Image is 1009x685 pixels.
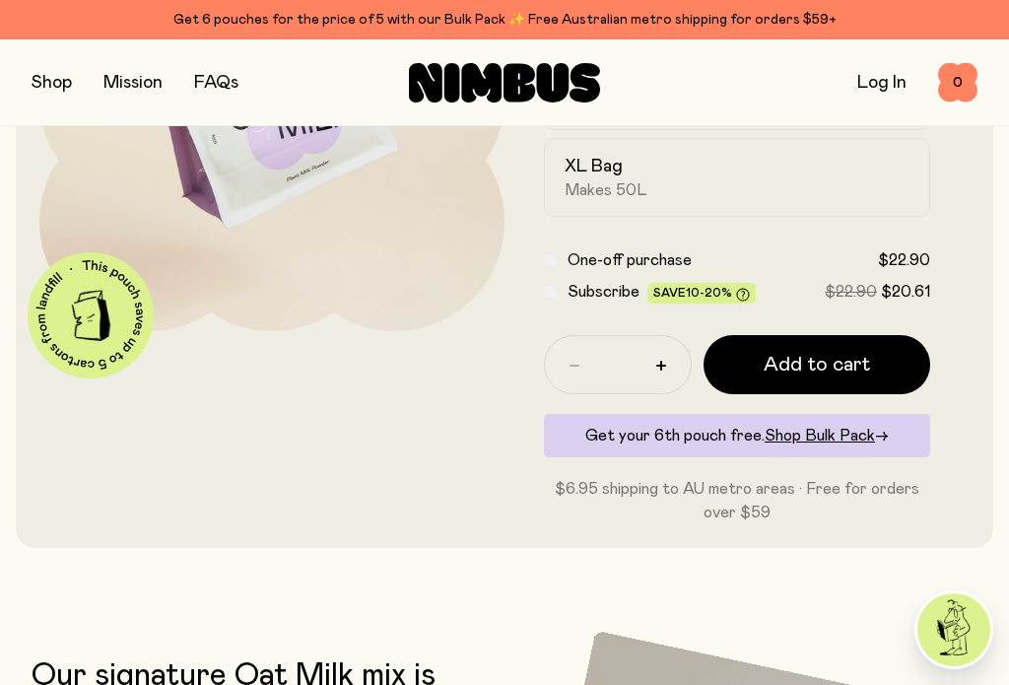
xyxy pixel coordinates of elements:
[194,74,238,92] a: FAQs
[103,74,163,92] a: Mission
[878,252,930,268] span: $22.90
[544,477,930,524] p: $6.95 shipping to AU metro areas · Free for orders over $59
[857,74,907,92] a: Log In
[765,428,875,444] span: Shop Bulk Pack
[568,284,639,300] span: Subscribe
[938,63,977,103] button: 0
[686,287,732,299] span: 10-20%
[704,335,930,394] button: Add to cart
[568,252,692,268] span: One-off purchase
[764,351,870,378] span: Add to cart
[653,287,750,302] span: Save
[565,180,647,200] span: Makes 50L
[544,414,930,457] div: Get your 6th pouch free.
[565,155,623,178] h2: XL Bag
[881,284,930,300] span: $20.61
[765,428,889,444] a: Shop Bulk Pack→
[32,8,977,32] div: Get 6 pouches for the price of 5 with our Bulk Pack ✨ Free Australian metro shipping for orders $59+
[825,284,877,300] span: $22.90
[917,593,990,666] img: agent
